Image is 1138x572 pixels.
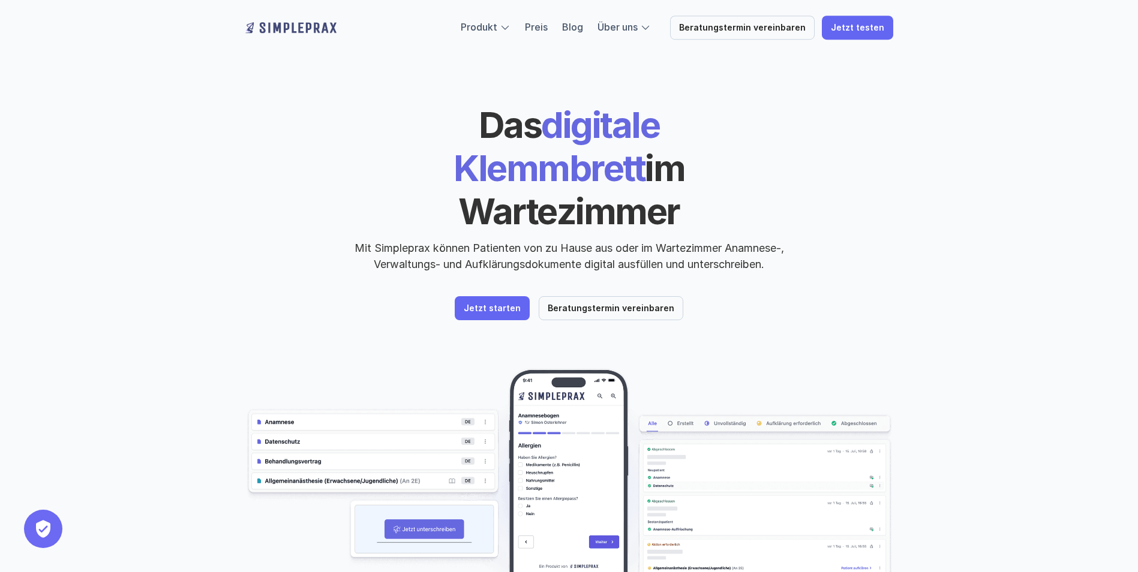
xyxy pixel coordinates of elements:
span: Das [479,103,542,146]
span: im Wartezimmer [458,146,691,233]
a: Blog [562,21,583,33]
a: Jetzt starten [455,296,530,320]
p: Beratungstermin vereinbaren [679,23,806,33]
a: Preis [525,21,548,33]
p: Mit Simpleprax können Patienten von zu Hause aus oder im Wartezimmer Anamnese-, Verwaltungs- und ... [344,240,794,272]
a: Über uns [597,21,638,33]
p: Jetzt testen [831,23,884,33]
h1: digitale Klemmbrett [362,103,776,233]
a: Produkt [461,21,497,33]
p: Beratungstermin vereinbaren [548,303,674,314]
a: Beratungstermin vereinbaren [670,16,815,40]
a: Beratungstermin vereinbaren [539,296,683,320]
a: Jetzt testen [822,16,893,40]
p: Jetzt starten [464,303,521,314]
